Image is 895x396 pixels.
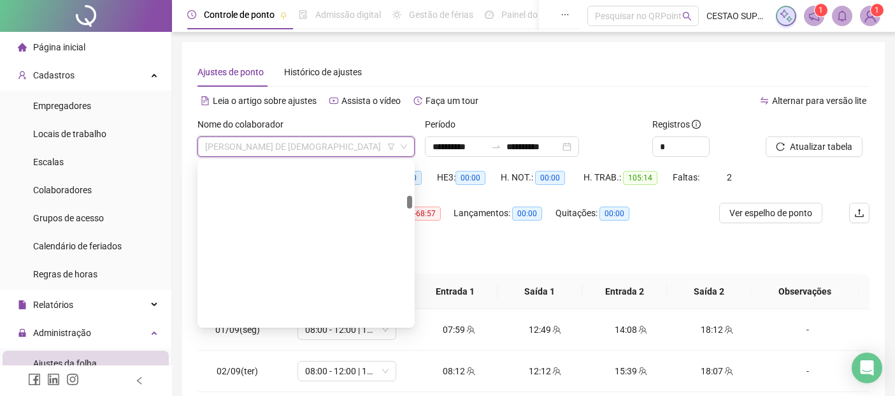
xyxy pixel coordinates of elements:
[33,42,85,52] span: Página inicial
[727,172,732,182] span: 2
[341,96,401,106] span: Assista o vídeo
[819,6,823,15] span: 1
[465,325,475,334] span: team
[761,284,848,298] span: Observações
[501,170,584,185] div: H. NOT.:
[28,373,41,386] span: facebook
[18,71,27,80] span: user-add
[719,203,822,223] button: Ver espelho de ponto
[561,10,569,19] span: ellipsis
[706,9,768,23] span: CESTAO SUPERMERCADOS
[426,96,478,106] span: Faça um tour
[491,142,501,152] span: to
[673,172,701,182] span: Faltas:
[280,11,287,19] span: pushpin
[836,10,848,22] span: bell
[18,328,27,337] span: lock
[33,101,91,111] span: Empregadores
[409,207,441,221] span: -68:57
[33,300,73,310] span: Relatórios
[413,96,422,105] span: history
[426,364,492,378] div: 08:12
[776,142,785,151] span: reload
[512,364,578,378] div: 12:12
[760,96,769,105] span: swap
[409,10,473,20] span: Gestão de férias
[790,140,852,154] span: Atualizar tabela
[684,364,750,378] div: 18:07
[551,325,561,334] span: team
[854,208,864,218] span: upload
[426,323,492,337] div: 07:59
[400,143,408,150] span: down
[197,117,292,131] label: Nome do colaborador
[766,136,863,157] button: Atualizar tabela
[584,170,673,185] div: H. TRAB.:
[512,207,542,221] span: 00:00
[197,67,264,77] span: Ajustes de ponto
[387,143,395,150] span: filter
[535,171,565,185] span: 00:00
[871,4,884,17] sup: Atualize o seu contato no menu Meus Dados
[623,171,657,185] span: 105:14
[770,323,845,337] div: -
[667,274,752,309] th: Saída 2
[485,10,494,19] span: dashboard
[213,96,317,106] span: Leia o artigo sobre ajustes
[498,274,582,309] th: Saída 1
[723,325,733,334] span: team
[454,206,555,221] div: Lançamentos:
[652,117,701,131] span: Registros
[501,10,551,20] span: Painel do DP
[305,320,389,339] span: 08:00 - 12:00 | 14:00 - 18:00
[772,96,866,106] span: Alternar para versão lite
[692,120,701,129] span: info-circle
[33,241,122,251] span: Calendário de feriados
[33,269,97,279] span: Regras de horas
[33,328,91,338] span: Administração
[598,323,664,337] div: 14:08
[637,367,647,376] span: team
[808,10,820,22] span: notification
[47,373,60,386] span: linkedin
[33,157,64,167] span: Escalas
[815,4,827,17] sup: 1
[215,325,260,335] span: 01/09(seg)
[729,206,812,220] span: Ver espelho de ponto
[512,323,578,337] div: 12:49
[315,10,381,20] span: Admissão digital
[491,142,501,152] span: swap-right
[66,373,79,386] span: instagram
[555,206,645,221] div: Quitações:
[598,364,664,378] div: 15:39
[413,274,498,309] th: Entrada 1
[135,376,144,385] span: left
[187,10,196,19] span: clock-circle
[33,358,97,369] span: Ajustes da folha
[33,129,106,139] span: Locais de trabalho
[284,67,362,77] span: Histórico de ajustes
[33,70,75,80] span: Cadastros
[205,137,407,156] span: EMERSON SANTOS DE JESUS
[392,10,401,19] span: sun
[637,325,647,334] span: team
[599,207,629,221] span: 00:00
[305,362,389,381] span: 08:00 - 12:00 | 14:00 - 18:00
[861,6,880,26] img: 84849
[455,171,485,185] span: 00:00
[33,213,104,223] span: Grupos de acesso
[425,117,464,131] label: Período
[751,274,859,309] th: Observações
[875,6,879,15] span: 1
[682,11,692,21] span: search
[465,367,475,376] span: team
[779,9,793,23] img: sparkle-icon.fc2bf0ac1784a2077858766a79e2daf3.svg
[33,185,92,195] span: Colaboradores
[201,96,210,105] span: file-text
[299,10,308,19] span: file-done
[684,323,750,337] div: 18:12
[852,353,882,383] div: Open Intercom Messenger
[770,364,845,378] div: -
[723,367,733,376] span: team
[437,170,501,185] div: HE 3:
